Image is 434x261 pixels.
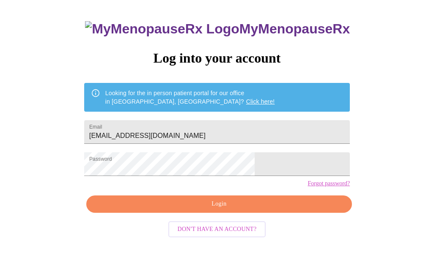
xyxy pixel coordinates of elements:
[85,21,239,37] img: MyMenopauseRx Logo
[168,221,266,238] button: Don't have an account?
[166,225,268,232] a: Don't have an account?
[308,180,350,187] a: Forgot password?
[86,195,352,213] button: Login
[105,85,275,109] div: Looking for the in person patient portal for our office in [GEOGRAPHIC_DATA], [GEOGRAPHIC_DATA]?
[178,224,257,235] span: Don't have an account?
[246,98,275,105] a: Click here!
[85,21,350,37] h3: MyMenopauseRx
[84,50,350,66] h3: Log into your account
[96,199,342,209] span: Login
